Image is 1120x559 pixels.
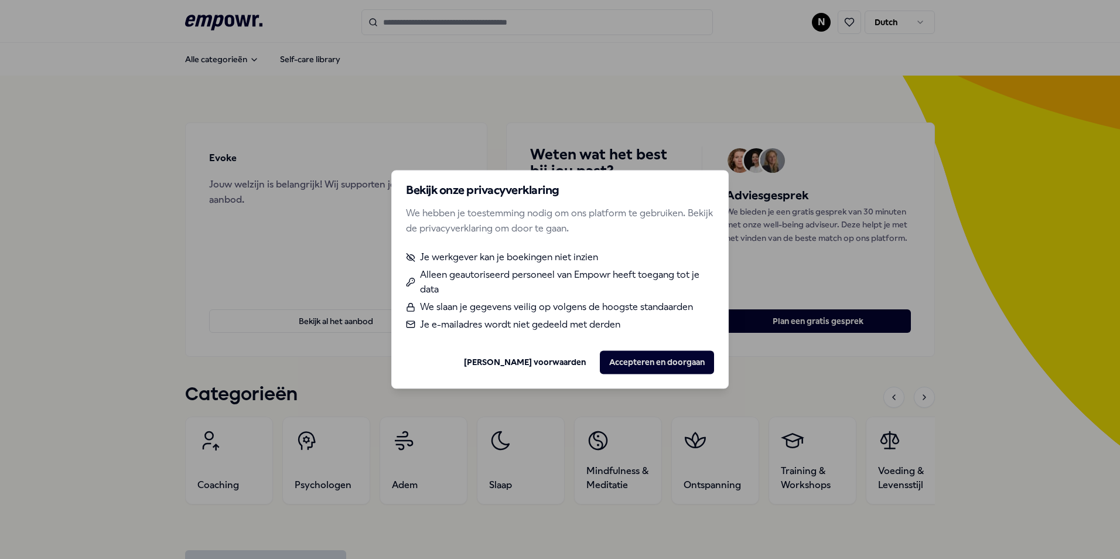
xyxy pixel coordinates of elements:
[406,206,714,236] p: We hebben je toestemming nodig om ons platform te gebruiken. Bekijk de privacyverklaring om door ...
[406,317,714,332] li: Je e-mailadres wordt niet gedeeld met derden
[406,250,714,265] li: Je werkgever kan je boekingen niet inzien
[406,185,714,196] h2: Bekijk onze privacyverklaring
[406,267,714,297] li: Alleen geautoriseerd personeel van Empowr heeft toegang tot je data
[406,299,714,315] li: We slaan je gegevens veilig op volgens de hoogste standaarden
[464,356,586,369] a: [PERSON_NAME] voorwaarden
[455,351,595,374] button: [PERSON_NAME] voorwaarden
[600,351,714,374] button: Accepteren en doorgaan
